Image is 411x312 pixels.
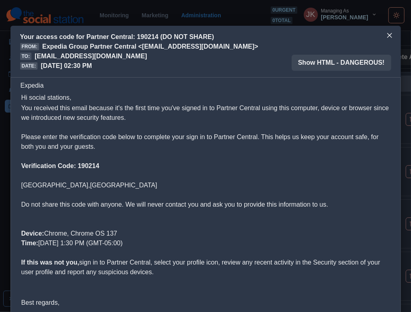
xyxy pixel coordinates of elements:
b: Time: [21,240,38,246]
p: Your access code for Partner Central: 190214 (DO NOT SHARE) [20,32,258,42]
span: From: [20,43,39,50]
h1: Hi social stations, [21,93,390,103]
p: You received this email because it's the first time you've signed in to Partner Central using thi... [21,103,390,152]
span: [GEOGRAPHIC_DATA],[GEOGRAPHIC_DATA] [21,182,158,189]
button: Close [383,29,396,42]
p: sign in to Partner Central, select your profile icon, review any recent activity in the Security ... [21,258,390,277]
p: Do not share this code with anyone. We will never contact you and ask you to provide this informa... [21,200,390,209]
button: Show HTML - DANGEROUS! [292,55,391,71]
p: [EMAIL_ADDRESS][DOMAIN_NAME] [35,51,147,61]
p: [DATE] 02:30 PM [41,61,92,71]
span: To: [20,53,31,60]
p: Expedia Group Partner Central <[EMAIL_ADDRESS][DOMAIN_NAME]> [42,42,258,51]
p: Chrome, Chrome OS 137 [DATE] 1:30 PM (GMT-05:00) [21,219,390,248]
b: If this was not you, [21,259,79,266]
b: Device: [21,230,44,237]
b: Verification Code: 190214 [21,162,100,169]
span: Date: [20,62,38,70]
